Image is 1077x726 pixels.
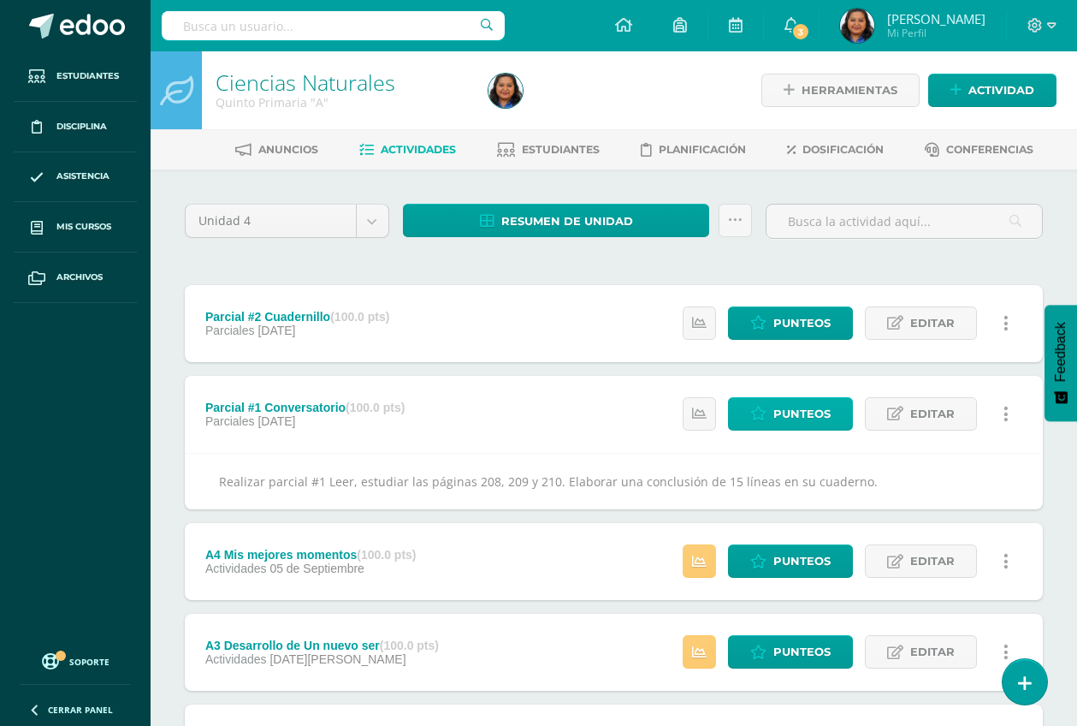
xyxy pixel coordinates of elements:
[205,324,255,337] span: Parciales
[69,656,109,668] span: Soporte
[205,310,390,324] div: Parcial #2 Cuadernillo
[56,120,107,134] span: Disciplina
[257,414,295,428] span: [DATE]
[205,562,267,575] span: Actividades
[56,69,119,83] span: Estudiantes
[773,398,831,430] span: Punteos
[56,220,111,234] span: Mis cursos
[14,253,137,303] a: Archivos
[910,636,955,668] span: Editar
[497,136,600,164] a: Estudiantes
[802,143,884,156] span: Dosificación
[728,544,853,578] a: Punteos
[205,548,417,562] div: A4 Mis mejores momentos
[766,205,1042,238] input: Busca la actividad aquí...
[659,143,746,156] span: Planificación
[48,704,113,716] span: Cerrar panel
[205,401,405,414] div: Parcial #1 Conversatorio
[773,545,831,577] span: Punteos
[14,202,137,253] a: Mis cursos
[380,639,439,652] strong: (100.0 pts)
[205,414,255,428] span: Parciales
[761,74,920,107] a: Herramientas
[910,307,955,339] span: Editar
[185,453,1043,509] div: Realizar parcial #1 Leer, estudiar las páginas 208, 209 y 210. Elaborar una conclusión de 15 líne...
[910,398,955,430] span: Editar
[216,70,468,94] h1: Ciencias Naturales
[728,635,853,669] a: Punteos
[773,636,831,668] span: Punteos
[910,545,955,577] span: Editar
[925,136,1033,164] a: Conferencias
[968,74,1034,106] span: Actividad
[205,652,267,666] span: Actividades
[403,204,710,237] a: Resumen de unidad
[14,51,137,102] a: Estudiantes
[728,306,853,340] a: Punteos
[56,170,109,183] span: Asistencia
[791,22,810,41] span: 3
[1044,305,1077,421] button: Feedback - Mostrar encuesta
[501,205,633,237] span: Resumen de unidad
[205,639,439,652] div: A3 Desarrollo de Un nuevo ser
[887,26,985,40] span: Mi Perfil
[346,401,405,414] strong: (100.0 pts)
[21,649,130,672] a: Soporte
[56,271,103,284] span: Archivos
[787,136,884,164] a: Dosificación
[216,94,468,110] div: Quinto Primaria 'A'
[216,68,395,97] a: Ciencias Naturales
[235,136,318,164] a: Anuncios
[946,143,1033,156] span: Conferencias
[359,136,456,164] a: Actividades
[14,102,137,152] a: Disciplina
[773,307,831,339] span: Punteos
[641,136,746,164] a: Planificación
[269,562,364,575] span: 05 de Septiembre
[162,11,505,40] input: Busca un usuario...
[186,205,388,237] a: Unidad 4
[269,652,405,666] span: [DATE][PERSON_NAME]
[928,74,1056,107] a: Actividad
[258,143,318,156] span: Anuncios
[728,397,853,431] a: Punteos
[1053,322,1068,382] span: Feedback
[488,74,523,108] img: 95ff7255e5efb9ef498d2607293e1cff.png
[257,324,295,337] span: [DATE]
[14,152,137,203] a: Asistencia
[330,310,389,324] strong: (100.0 pts)
[381,143,456,156] span: Actividades
[802,74,897,106] span: Herramientas
[357,548,416,562] strong: (100.0 pts)
[840,9,874,43] img: 95ff7255e5efb9ef498d2607293e1cff.png
[198,205,343,237] span: Unidad 4
[522,143,600,156] span: Estudiantes
[887,10,985,27] span: [PERSON_NAME]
